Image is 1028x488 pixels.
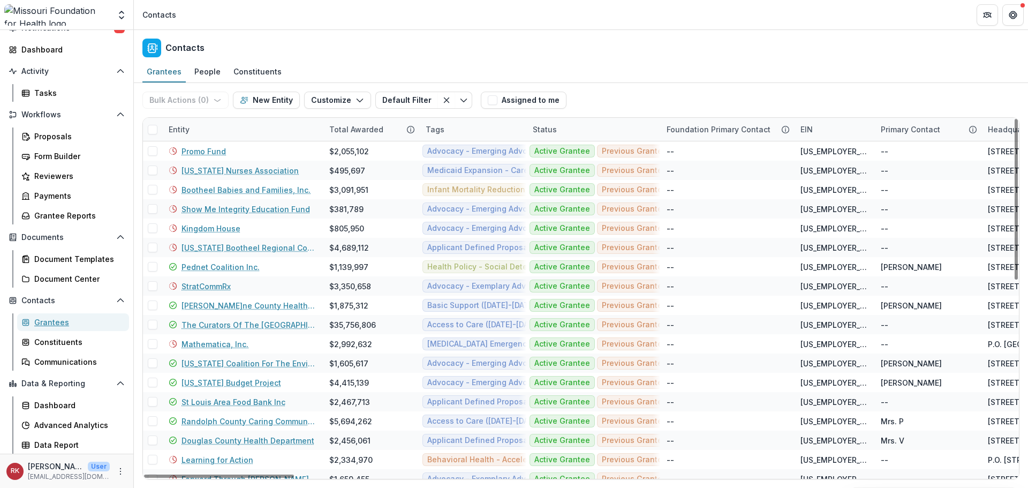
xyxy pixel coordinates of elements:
span: Workflows [21,110,112,119]
span: Advocacy - Exemplary Advocates (20[DATE]0[DATE] [427,282,619,291]
span: Previous Grantee [602,436,667,445]
div: Renee Klann [11,468,19,475]
div: Tags [419,118,526,141]
div: Constituents [34,336,120,348]
a: Mathematica, Inc. [182,339,248,350]
a: Grantees [142,62,186,82]
span: Active Grantee [534,359,590,368]
div: Mrs. P [881,416,904,427]
div: $495,697 [329,165,365,176]
div: [US_EMPLOYER_IDENTIFICATION_NUMBER] [800,261,868,273]
div: -- [667,358,674,369]
a: Reviewers [17,167,129,185]
div: Grantee Reports [34,210,120,221]
div: Grantees [142,64,186,79]
button: New Entity [233,92,300,109]
div: [PERSON_NAME] [881,261,942,273]
div: [US_EMPLOYER_IDENTIFICATION_NUMBER] [800,416,868,427]
div: Foundation Primary Contact [660,118,794,141]
div: Advanced Analytics [34,419,120,431]
a: [US_STATE] Budget Project [182,377,281,388]
div: [US_EMPLOYER_IDENTIFICATION_NUMBER] [800,358,868,369]
div: $2,055,102 [329,146,369,157]
nav: breadcrumb [138,7,180,22]
div: Primary Contact [874,118,981,141]
div: Constituents [229,64,286,79]
div: [US_EMPLOYER_IDENTIFICATION_NUMBER] [800,281,868,292]
span: Applicant Defined Proposal (20[DATE]0[DATE] - Strengthening the Core [427,397,693,407]
span: Previous Grantee [602,224,667,233]
div: -- [667,474,674,485]
a: Constituents [17,333,129,351]
div: -- [667,300,674,311]
div: -- [667,261,674,273]
button: Open Data & Reporting [4,375,129,392]
a: [US_STATE] Nurses Association [182,165,299,176]
div: [PERSON_NAME] [881,358,942,369]
span: Active Grantee [534,262,590,272]
div: [US_EMPLOYER_IDENTIFICATION_NUMBER] [800,339,868,350]
span: Previous Grantee [602,359,667,368]
div: Reviewers [34,170,120,182]
div: -- [881,339,888,350]
div: [US_EMPLOYER_IDENTIFICATION_NUMBER] [800,184,868,196]
div: $4,415,139 [329,377,369,388]
button: Partners [977,4,998,26]
div: Status [526,124,563,135]
button: Open Documents [4,229,129,246]
div: [US_EMPLOYER_IDENTIFICATION_NUMBER] [800,319,868,331]
button: Clear filter [438,92,455,109]
span: Active Grantee [534,475,590,484]
a: Douglas County Health Department [182,435,314,446]
div: [US_EMPLOYER_IDENTIFICATION_NUMBER] [800,165,868,176]
div: [US_EMPLOYER_IDENTIFICATION_NUMBER] [800,474,868,485]
span: Active Grantee [534,378,590,387]
button: Default Filter [375,92,438,109]
div: Form Builder [34,151,120,162]
div: -- [881,474,888,485]
span: Infant Mortality Reduction Initiative - Capacity Building [427,185,634,194]
div: Primary Contact [874,124,947,135]
div: -- [881,204,888,215]
span: Previous Grantee [602,262,667,272]
span: Previous Grantee [602,378,667,387]
div: $2,992,632 [329,339,372,350]
span: Previous Grantee [602,147,667,156]
div: -- [667,204,674,215]
div: $1,875,312 [329,300,368,311]
div: Status [526,118,660,141]
span: Advocacy - Emerging Advocates (201[DATE]2[DATE] [427,205,619,214]
div: -- [667,242,674,253]
span: Active Grantee [534,301,590,310]
span: Active Grantee [534,185,590,194]
div: -- [881,454,888,466]
div: Tags [419,124,451,135]
span: [MEDICAL_DATA] Emergency Fund (2020) [427,340,579,349]
span: Health Policy - Social Determinants of Health [427,262,597,272]
span: Medicaid Expansion - Care Delivery Systems ([DATE]-[DATE]) [427,166,654,175]
span: Advocacy - Emerging Advocates (201[DATE]2[DATE] [427,224,619,233]
button: Open Activity [4,63,129,80]
span: Access to Care ([DATE]-[DATE]) - Reimagining Approaches ([DATE]-[DATE]) [427,320,704,329]
div: $3,091,951 [329,184,368,196]
span: Advocacy - Emerging Advocates (201[DATE]2[DATE] [427,359,619,368]
div: [US_EMPLOYER_IDENTIFICATION_NUMBER] [800,300,868,311]
span: Active Grantee [534,397,590,407]
span: Advocacy - Exemplary Advocates (20[DATE]0[DATE] [427,475,619,484]
div: -- [667,146,674,157]
div: $381,789 [329,204,364,215]
div: [US_EMPLOYER_IDENTIFICATION_NUMBER] [800,396,868,408]
div: -- [881,223,888,234]
div: Proposals [34,131,120,142]
div: [US_EMPLOYER_IDENTIFICATION_NUMBER] [800,377,868,388]
div: [US_EMPLOYER_IDENTIFICATION_NUMBER] [800,435,868,446]
div: Entity [162,118,323,141]
div: $1,659,455 [329,474,369,485]
span: Previous Grantee [602,301,667,310]
div: Total Awarded [323,118,419,141]
div: -- [881,319,888,331]
div: $805,950 [329,223,364,234]
div: -- [667,377,674,388]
